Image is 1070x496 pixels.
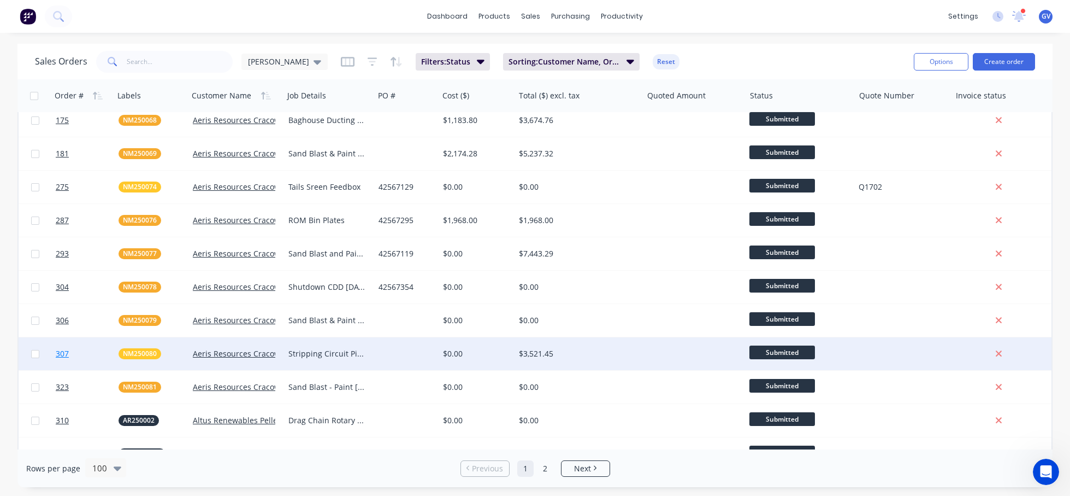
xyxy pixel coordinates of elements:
[519,215,632,226] div: $1,968.00
[119,248,161,259] button: NM250077
[287,90,326,101] div: Job Details
[943,8,984,25] div: settings
[749,246,815,259] span: Submitted
[519,448,632,459] div: $46.60
[288,115,366,126] div: Baghouse Ducting Elbow
[123,348,157,359] span: NM250080
[509,56,620,67] span: Sorting: Customer Name, Order #
[519,182,632,192] div: $0.00
[503,53,640,71] button: Sorting:Customer Name, Order #
[443,448,507,459] div: $0.00
[379,282,431,293] div: 42567354
[56,271,119,304] a: 304
[443,415,507,426] div: $0.00
[546,8,595,25] div: purchasing
[288,315,366,326] div: Sand Blast & Paint [DATE] to [DATE]
[193,148,323,159] a: Aeris Resources Cracow Operations
[56,371,119,404] a: 323
[119,348,161,359] button: NM250080
[1033,459,1059,485] iframe: Intercom live chat
[192,90,251,101] div: Customer Name
[653,54,679,69] button: Reset
[123,215,157,226] span: NM250076
[859,182,942,192] div: Q1702
[443,348,507,359] div: $0.00
[956,90,1006,101] div: Invoice status
[749,212,815,226] span: Submitted
[119,282,161,293] button: NM250078
[443,148,507,159] div: $2,174.28
[56,304,119,337] a: 306
[193,182,323,192] a: Aeris Resources Cracow Operations
[193,315,323,325] a: Aeris Resources Cracow Operations
[20,8,36,25] img: Factory
[56,437,119,470] a: 193
[56,215,69,226] span: 287
[288,448,366,459] div: [PERSON_NAME] Inspection
[248,56,309,67] span: [PERSON_NAME]
[443,115,507,126] div: $1,183.80
[378,90,395,101] div: PO #
[288,382,366,393] div: Sand Blast - Paint [DATE] to [DATE]
[461,463,509,474] a: Previous page
[749,145,815,159] span: Submitted
[749,312,815,326] span: Submitted
[416,53,490,71] button: Filters:Status
[119,215,161,226] button: NM250076
[288,282,366,293] div: Shutdown CDD [DATE]
[119,315,161,326] button: NM250079
[56,248,69,259] span: 293
[119,115,161,126] button: NM250068
[56,171,119,203] a: 275
[123,315,157,326] span: NM250079
[647,90,706,101] div: Quoted Amount
[574,463,591,474] span: Next
[56,115,69,126] span: 175
[56,415,69,426] span: 310
[973,53,1035,71] button: Create order
[749,346,815,359] span: Submitted
[56,237,119,270] a: 293
[119,415,159,426] button: AR250002
[472,463,503,474] span: Previous
[379,215,431,226] div: 42567295
[123,415,155,426] span: AR250002
[519,382,632,393] div: $0.00
[56,382,69,393] span: 323
[123,182,157,192] span: NM250074
[749,179,815,192] span: Submitted
[193,115,323,125] a: Aeris Resources Cracow Operations
[123,448,161,459] span: GBM250010
[516,8,546,25] div: sales
[119,182,161,192] button: NM250074
[193,415,301,425] a: Altus Renewables Pellet Plant
[595,8,648,25] div: productivity
[56,204,119,237] a: 287
[442,90,469,101] div: Cost ($)
[56,315,69,326] span: 306
[117,90,141,101] div: Labels
[123,282,157,293] span: NM250078
[193,248,323,259] a: Aeris Resources Cracow Operations
[193,215,323,225] a: Aeris Resources Cracow Operations
[456,460,614,477] ul: Pagination
[443,282,507,293] div: $0.00
[519,115,632,126] div: $3,674.76
[288,415,366,426] div: Drag Chain Rotary Valve
[749,412,815,426] span: Submitted
[421,56,470,67] span: Filters: Status
[123,148,157,159] span: NM250069
[749,112,815,126] span: Submitted
[749,379,815,393] span: Submitted
[443,382,507,393] div: $0.00
[56,182,69,192] span: 275
[35,56,87,67] h1: Sales Orders
[859,90,914,101] div: Quote Number
[422,8,473,25] a: dashboard
[56,404,119,437] a: 310
[379,182,431,192] div: 42567129
[26,463,80,474] span: Rows per page
[123,248,157,259] span: NM250077
[519,315,632,326] div: $0.00
[443,182,507,192] div: $0.00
